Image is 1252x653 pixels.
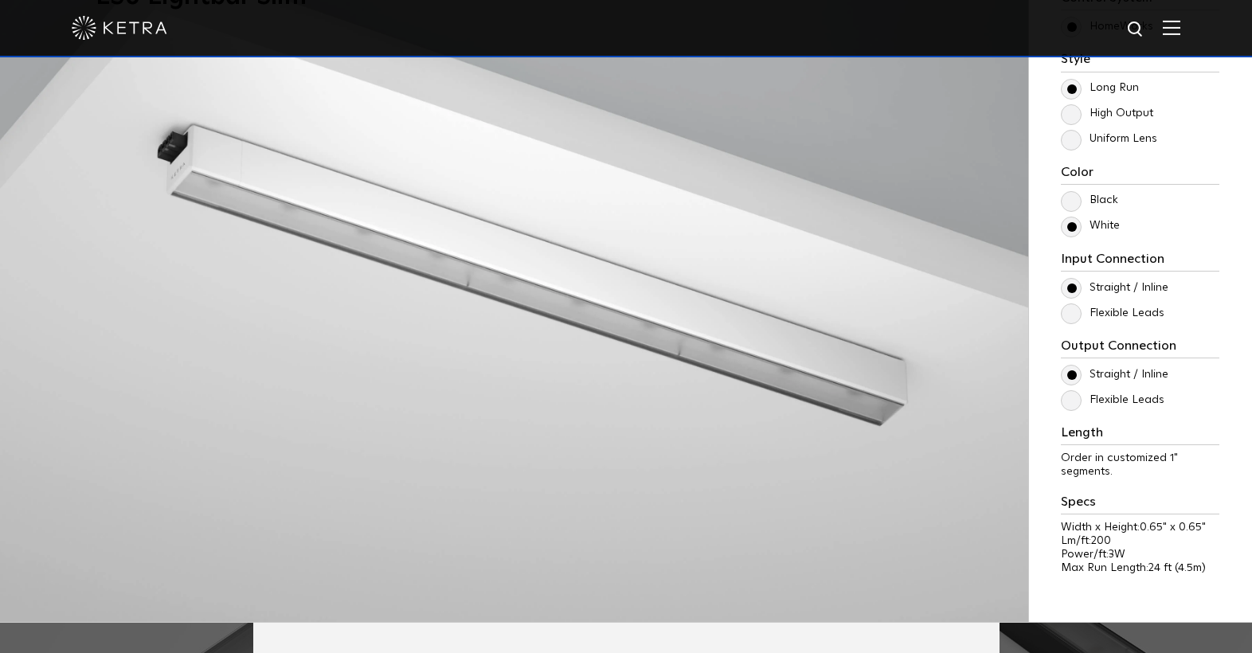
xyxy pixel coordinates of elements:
span: 200 [1091,535,1111,546]
h3: Input Connection [1061,252,1219,272]
span: 3W [1109,549,1125,560]
p: Lm/ft: [1061,534,1219,548]
label: High Output [1061,107,1153,120]
label: Long Run [1061,81,1139,95]
span: Order in customized 1" segments. [1061,452,1178,477]
label: Straight / Inline [1061,281,1168,295]
span: 0.65" x 0.65" [1140,522,1206,533]
h3: Output Connection [1061,338,1219,358]
h3: Length [1061,425,1219,445]
h3: Color [1061,165,1219,185]
label: Flexible Leads [1061,393,1164,407]
label: White [1061,219,1120,233]
label: Straight / Inline [1061,368,1168,381]
label: Black [1061,194,1118,207]
span: 24 ft (4.5m) [1148,562,1206,573]
label: Uniform Lens [1061,132,1157,146]
p: Power/ft: [1061,548,1219,561]
p: Width x Height: [1061,521,1219,534]
h3: Specs [1061,495,1219,514]
h3: Style [1061,52,1219,72]
p: Max Run Length: [1061,561,1219,575]
img: Hamburger%20Nav.svg [1163,20,1180,35]
img: ketra-logo-2019-white [72,16,167,40]
label: Flexible Leads [1061,307,1164,320]
img: search icon [1126,20,1146,40]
